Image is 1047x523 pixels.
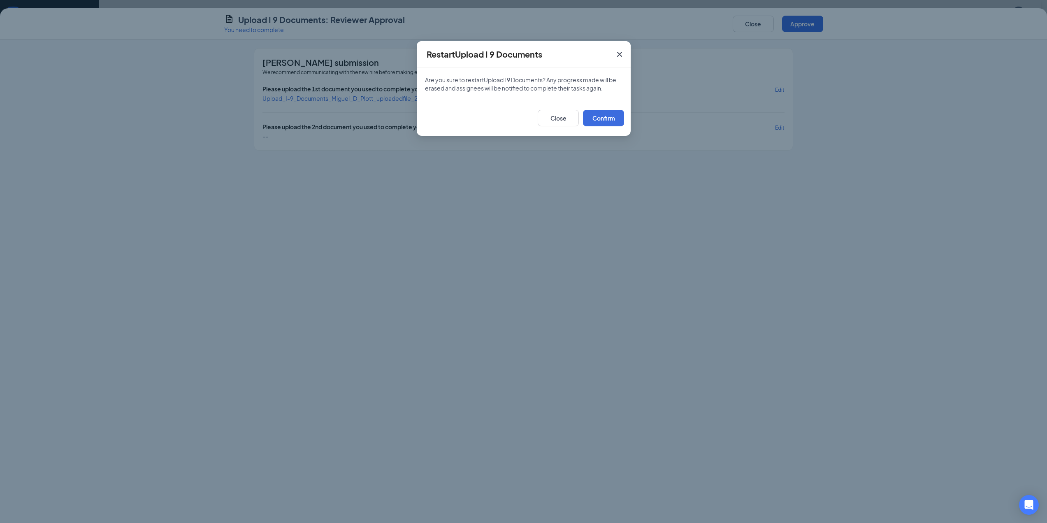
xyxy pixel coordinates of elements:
button: Confirm [583,110,624,126]
svg: Cross [615,49,624,59]
div: Open Intercom Messenger [1019,495,1039,515]
button: Close [608,41,631,67]
p: Are you sure to restart Upload I 9 Documents ? Any progress made will be erased and assignees wil... [425,76,622,92]
h4: Restart Upload I 9 Documents [427,49,542,60]
button: Close [538,110,579,126]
